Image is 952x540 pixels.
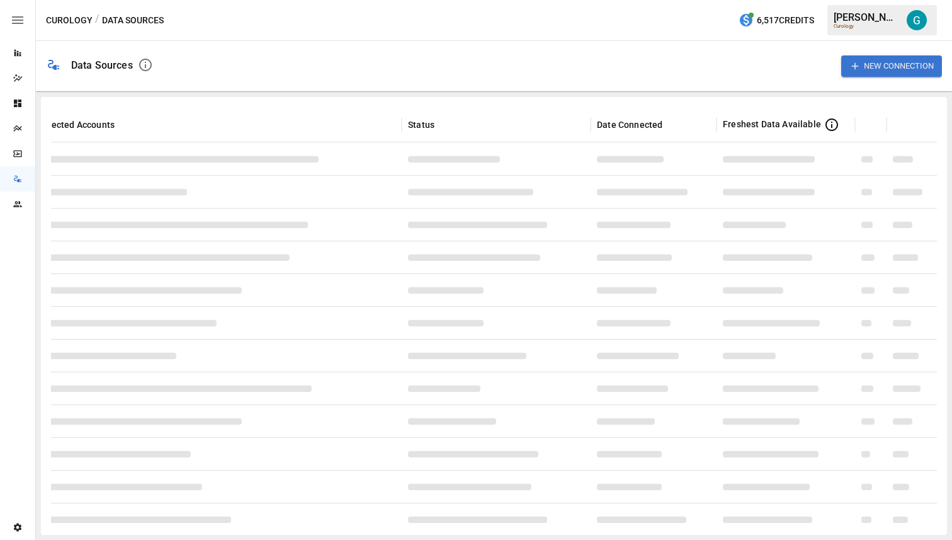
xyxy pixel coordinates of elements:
[834,23,899,29] div: Curology
[863,116,880,134] button: Sort
[71,59,133,71] div: Data Sources
[664,116,681,134] button: Sort
[894,116,912,134] button: Sort
[841,55,942,76] button: New Connection
[46,13,93,28] button: Curology
[757,13,814,28] span: 6,517 Credits
[408,120,434,130] div: Status
[907,10,927,30] img: Gavin Acres
[95,13,99,28] div: /
[734,9,819,32] button: 6,517Credits
[436,116,453,134] button: Sort
[899,3,934,38] button: Gavin Acres
[723,118,821,130] span: Freshest Data Available
[834,11,899,23] div: [PERSON_NAME]
[597,120,662,130] div: Date Connected
[30,120,115,130] div: Connected Accounts
[116,116,133,134] button: Sort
